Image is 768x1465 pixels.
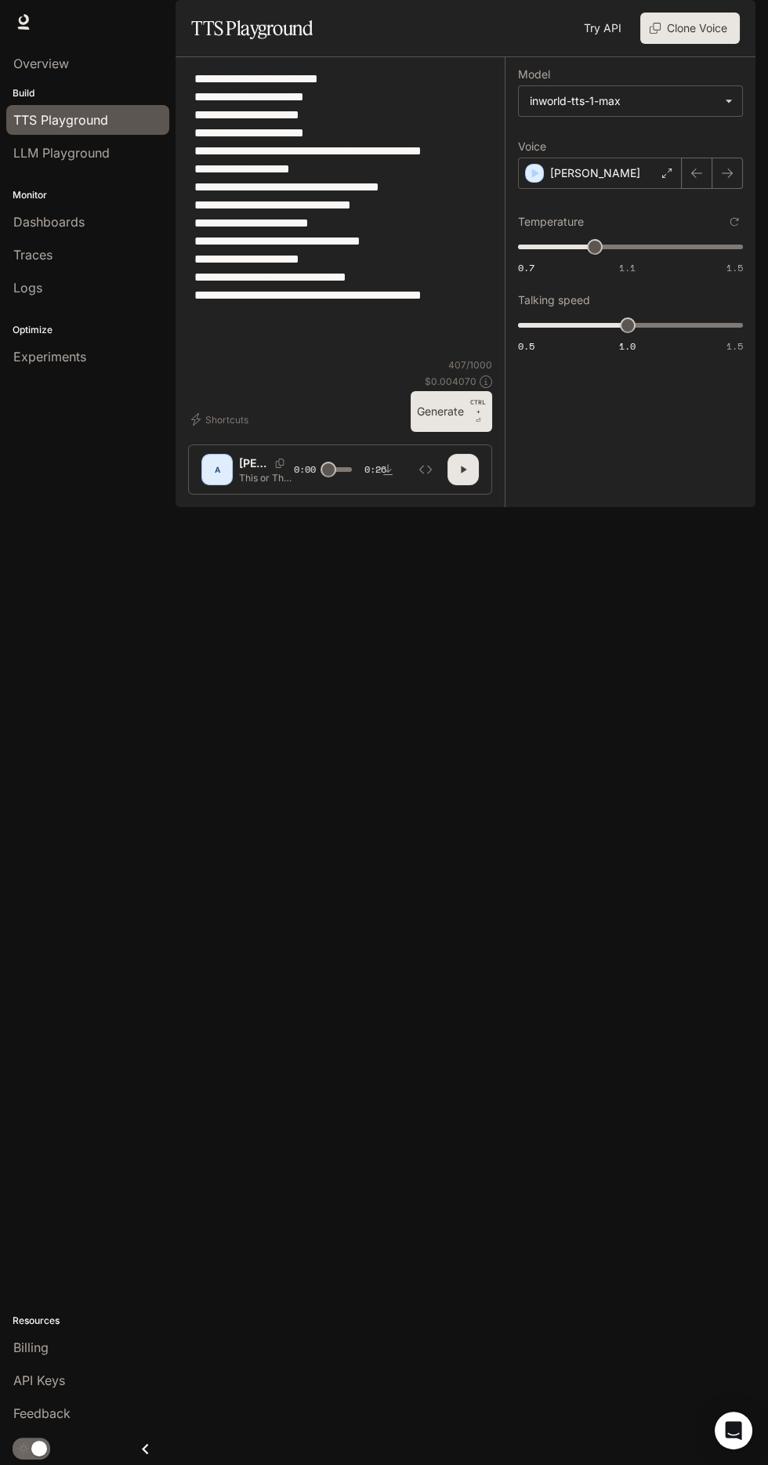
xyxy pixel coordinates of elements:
p: ⏎ [470,397,486,426]
span: 0:00 [294,462,316,477]
button: Download audio [372,454,404,485]
button: Reset to default [726,213,743,230]
p: Talking speed [518,295,590,306]
p: CTRL + [470,397,486,416]
button: Inspect [410,454,441,485]
p: This or That choose fast. Introvert or Extrovert? Risk-taker or Planner? Bookworm or Movie buff? ... [239,471,294,484]
span: 0:26 [364,462,386,477]
button: GenerateCTRL +⏎ [411,391,492,432]
div: inworld-tts-1-max [530,93,717,109]
p: Model [518,69,550,80]
button: Shortcuts [188,407,255,432]
span: 0.5 [518,339,534,353]
span: 1.0 [619,339,636,353]
span: 0.7 [518,261,534,274]
p: [PERSON_NAME] [239,455,269,471]
span: 1.1 [619,261,636,274]
div: Open Intercom Messenger [715,1412,752,1449]
p: Voice [518,141,546,152]
span: 1.5 [726,261,743,274]
h1: TTS Playground [191,13,313,44]
p: [PERSON_NAME] [550,165,640,181]
a: Try API [578,13,628,44]
button: Clone Voice [640,13,740,44]
button: Copy Voice ID [269,459,291,468]
div: A [205,457,230,482]
span: 1.5 [726,339,743,353]
p: Temperature [518,216,584,227]
p: $ 0.004070 [425,375,476,388]
div: inworld-tts-1-max [519,86,742,116]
